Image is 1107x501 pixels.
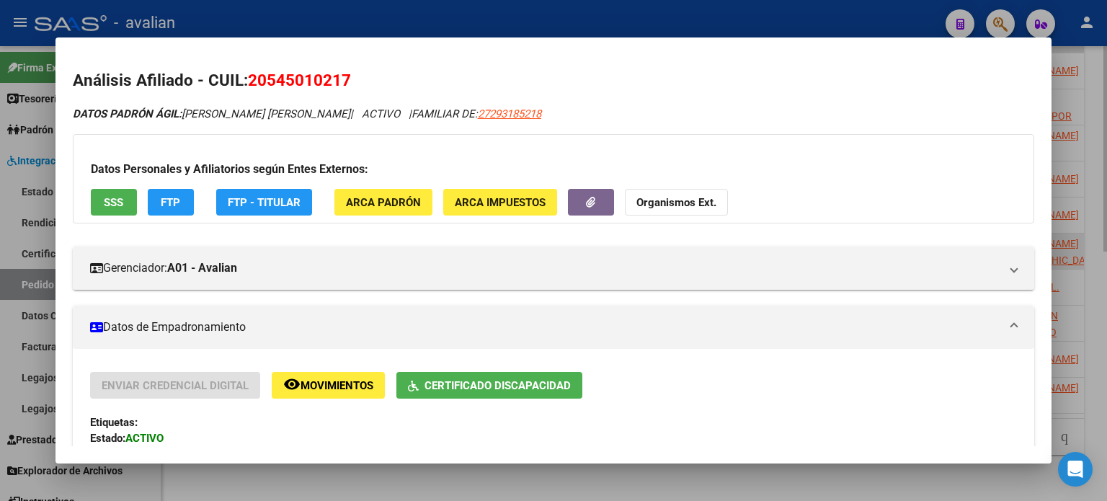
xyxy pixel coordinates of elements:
[91,161,1016,178] h3: Datos Personales y Afiliatorios según Entes Externos:
[478,107,541,120] span: 27293185218
[102,379,249,392] span: Enviar Credencial Digital
[73,247,1034,290] mat-expansion-panel-header: Gerenciador:A01 - Avalian
[90,416,138,429] strong: Etiquetas:
[73,306,1034,349] mat-expansion-panel-header: Datos de Empadronamiento
[272,372,385,399] button: Movimientos
[625,189,728,216] button: Organismos Ext.
[73,107,182,120] strong: DATOS PADRÓN ÁGIL:
[283,376,301,393] mat-icon: remove_red_eye
[1058,452,1093,487] div: Open Intercom Messenger
[90,432,125,445] strong: Estado:
[73,68,1034,93] h2: Análisis Afiliado - CUIL:
[455,196,546,209] span: ARCA Impuestos
[334,189,432,216] button: ARCA Padrón
[90,372,260,399] button: Enviar Credencial Digital
[424,379,571,392] span: Certificado Discapacidad
[346,196,421,209] span: ARCA Padrón
[167,260,237,277] strong: A01 - Avalian
[73,107,350,120] span: [PERSON_NAME] [PERSON_NAME]
[91,189,137,216] button: SSS
[443,189,557,216] button: ARCA Impuestos
[90,260,1000,277] mat-panel-title: Gerenciador:
[104,196,123,209] span: SSS
[90,319,1000,336] mat-panel-title: Datos de Empadronamiento
[73,107,541,120] i: | ACTIVO |
[125,432,164,445] strong: ACTIVO
[161,196,180,209] span: FTP
[148,189,194,216] button: FTP
[228,196,301,209] span: FTP - Titular
[412,107,541,120] span: FAMILIAR DE:
[216,189,312,216] button: FTP - Titular
[301,379,373,392] span: Movimientos
[636,196,716,209] strong: Organismos Ext.
[396,372,582,399] button: Certificado Discapacidad
[248,71,351,89] span: 20545010217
